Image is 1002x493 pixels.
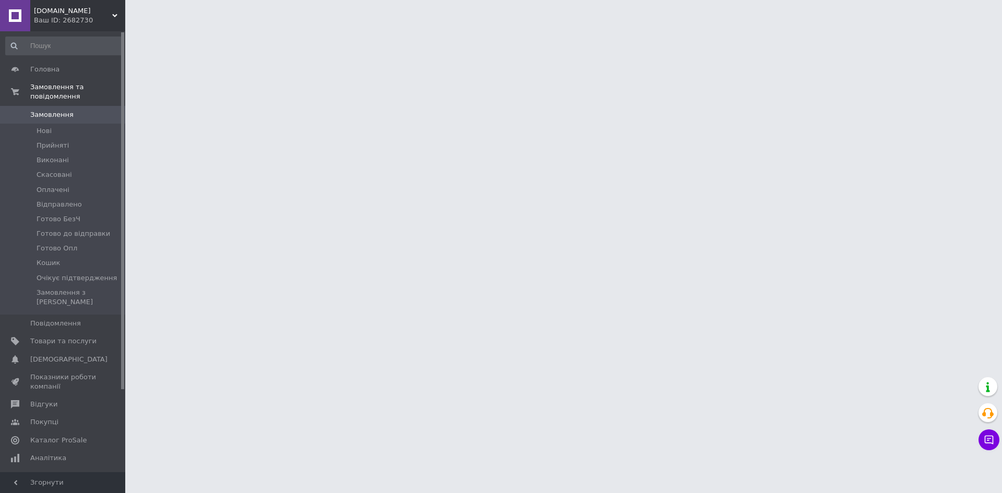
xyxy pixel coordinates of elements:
span: Прийняті [37,141,69,150]
button: Чат з покупцем [979,429,999,450]
span: Головна [30,65,59,74]
span: Показники роботи компанії [30,372,97,391]
span: Відправлено [37,200,82,209]
span: Каталог ProSale [30,436,87,445]
span: Товари та послуги [30,336,97,346]
span: Інструменти веб-майстра та SEO [30,471,97,490]
span: Замовлення та повідомлення [30,82,125,101]
span: Topcenter.in.ua [34,6,112,16]
input: Пошук [5,37,123,55]
span: Відгуки [30,400,57,409]
span: Скасовані [37,170,72,179]
span: Готово БезЧ [37,214,80,224]
span: Кошик [37,258,60,268]
span: Замовлення [30,110,74,119]
span: Нові [37,126,52,136]
div: Ваш ID: 2682730 [34,16,125,25]
span: Аналітика [30,453,66,463]
span: Готово до відправки [37,229,110,238]
span: Готово Опл [37,244,77,253]
span: Очікує підтвердження [37,273,117,283]
span: Замовлення з [PERSON_NAME] [37,288,122,307]
span: Виконані [37,155,69,165]
span: Оплачені [37,185,69,195]
span: Повідомлення [30,319,81,328]
span: [DEMOGRAPHIC_DATA] [30,355,108,364]
span: Покупці [30,417,58,427]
